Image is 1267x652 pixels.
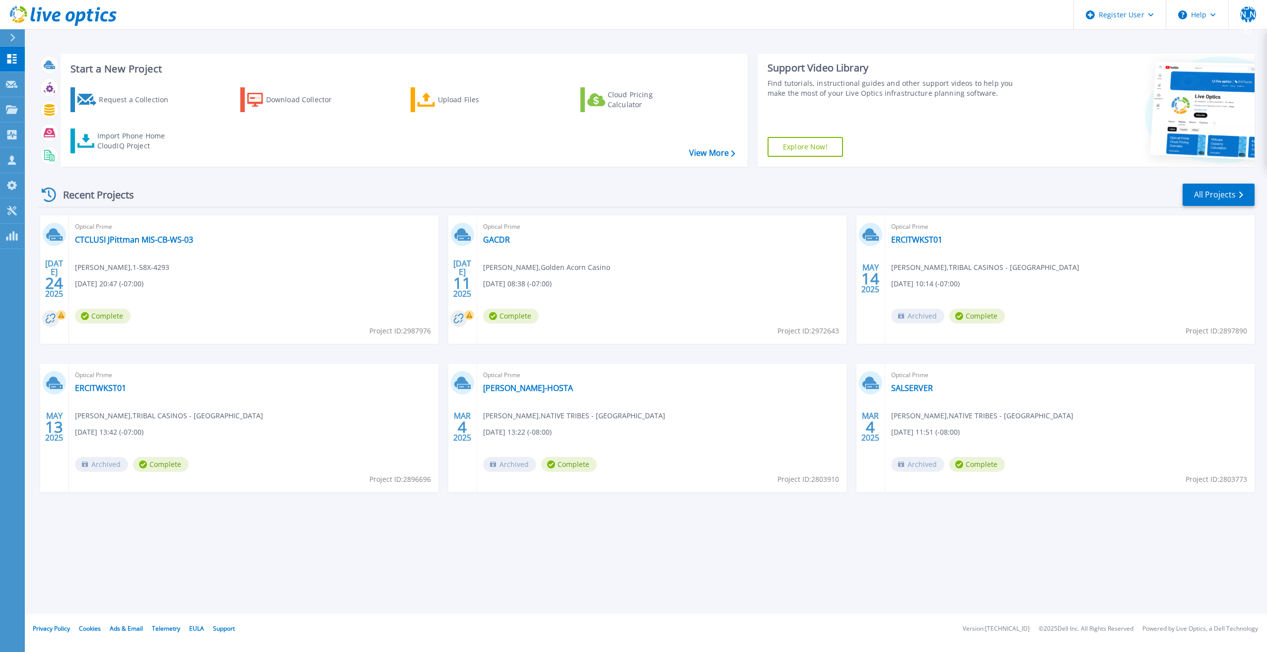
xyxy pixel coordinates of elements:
[541,457,597,472] span: Complete
[483,410,665,421] span: [PERSON_NAME] , NATIVE TRIBES - [GEOGRAPHIC_DATA]
[438,90,517,110] div: Upload Files
[891,235,942,245] a: ERCITWKST01
[777,474,839,485] span: Project ID: 2803910
[133,457,189,472] span: Complete
[1186,326,1247,336] span: Project ID: 2897890
[70,64,735,74] h3: Start a New Project
[1186,474,1247,485] span: Project ID: 2803773
[453,261,472,297] div: [DATE] 2025
[458,423,467,431] span: 4
[963,626,1030,632] li: Version: [TECHNICAL_ID]
[75,262,169,273] span: [PERSON_NAME] , 1-58X-4293
[891,427,960,438] span: [DATE] 11:51 (-08:00)
[75,370,432,381] span: Optical Prime
[1142,626,1258,632] li: Powered by Live Optics, a Dell Technology
[483,221,841,232] span: Optical Prime
[891,262,1079,273] span: [PERSON_NAME] , TRIBAL CASINOS - [GEOGRAPHIC_DATA]
[189,624,204,633] a: EULA
[411,87,521,112] a: Upload Files
[483,309,539,324] span: Complete
[45,261,64,297] div: [DATE] 2025
[75,427,143,438] span: [DATE] 13:42 (-07:00)
[453,279,471,287] span: 11
[99,90,178,110] div: Request a Collection
[75,383,126,393] a: ERCITWKST01
[949,309,1005,324] span: Complete
[33,624,70,633] a: Privacy Policy
[891,410,1073,421] span: [PERSON_NAME] , NATIVE TRIBES - [GEOGRAPHIC_DATA]
[240,87,351,112] a: Download Collector
[75,309,131,324] span: Complete
[861,409,880,445] div: MAR 2025
[97,131,175,151] div: Import Phone Home CloudIQ Project
[38,183,147,207] div: Recent Projects
[483,383,573,393] a: [PERSON_NAME]-HOSTA
[45,409,64,445] div: MAY 2025
[213,624,235,633] a: Support
[70,87,181,112] a: Request a Collection
[75,278,143,289] span: [DATE] 20:47 (-07:00)
[483,278,552,289] span: [DATE] 08:38 (-07:00)
[768,78,1024,98] div: Find tutorials, instructional guides and other support videos to help you make the most of your L...
[866,423,875,431] span: 4
[768,137,843,157] a: Explore Now!
[483,427,552,438] span: [DATE] 13:22 (-08:00)
[949,457,1005,472] span: Complete
[483,370,841,381] span: Optical Prime
[75,457,128,472] span: Archived
[75,221,432,232] span: Optical Prime
[453,409,472,445] div: MAR 2025
[608,90,687,110] div: Cloud Pricing Calculator
[45,423,63,431] span: 13
[1183,184,1255,206] a: All Projects
[891,278,960,289] span: [DATE] 10:14 (-07:00)
[369,474,431,485] span: Project ID: 2896696
[580,87,691,112] a: Cloud Pricing Calculator
[689,148,735,158] a: View More
[891,457,944,472] span: Archived
[110,624,143,633] a: Ads & Email
[891,309,944,324] span: Archived
[266,90,346,110] div: Download Collector
[75,410,263,421] span: [PERSON_NAME] , TRIBAL CASINOS - [GEOGRAPHIC_DATA]
[891,383,933,393] a: SALSERVER
[75,235,193,245] a: CTCLUSI JPittman MIS-CB-WS-03
[79,624,101,633] a: Cookies
[45,279,63,287] span: 24
[777,326,839,336] span: Project ID: 2972643
[768,62,1024,74] div: Support Video Library
[1039,626,1133,632] li: © 2025 Dell Inc. All Rights Reserved
[861,261,880,297] div: MAY 2025
[483,235,510,245] a: GACDR
[483,457,536,472] span: Archived
[861,274,879,283] span: 14
[891,221,1249,232] span: Optical Prime
[891,370,1249,381] span: Optical Prime
[152,624,180,633] a: Telemetry
[369,326,431,336] span: Project ID: 2987976
[483,262,610,273] span: [PERSON_NAME] , Golden Acorn Casino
